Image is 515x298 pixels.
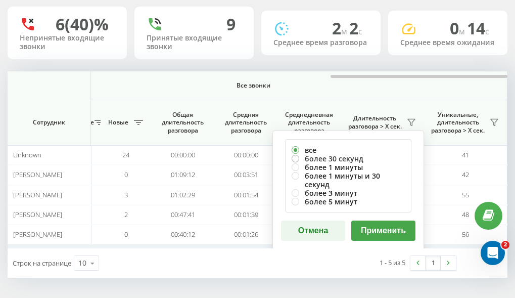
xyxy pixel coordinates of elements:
[429,111,487,135] span: Уникальные, длительность разговора > Х сек.
[13,230,62,239] span: [PERSON_NAME]
[124,170,128,179] span: 0
[467,17,489,39] span: 14
[151,145,214,165] td: 00:00:00
[292,172,405,189] label: более 1 минуты и 30 секунд
[124,230,128,239] span: 0
[292,197,405,206] label: более 5 минут
[147,34,242,51] div: Принятые входящие звонки
[20,34,115,51] div: Непринятые входящие звонки
[459,26,467,37] span: м
[159,111,207,135] span: Общая длительность разговора
[462,150,469,159] span: 41
[56,15,109,34] div: 6 (40)%
[151,205,214,225] td: 00:47:41
[13,170,62,179] span: [PERSON_NAME]
[222,111,270,135] span: Средняя длительность разговора
[285,111,333,135] span: Среднедневная длительность разговора
[462,170,469,179] span: 42
[400,38,495,47] div: Среднее время ожидания
[214,185,277,205] td: 00:01:54
[214,205,277,225] td: 00:01:39
[349,17,362,39] span: 2
[426,256,441,270] a: 1
[481,241,505,265] iframe: Intercom live chat
[292,189,405,197] label: более 3 минут
[485,26,489,37] span: c
[16,118,82,126] span: Сотрудник
[55,118,91,126] span: Уникальные
[450,17,467,39] span: 0
[214,165,277,185] td: 00:03:51
[106,118,131,126] span: Новые
[13,190,62,199] span: [PERSON_NAME]
[462,210,469,219] span: 48
[13,210,62,219] span: [PERSON_NAME]
[13,259,71,268] span: Строк на странице
[122,150,129,159] span: 24
[151,225,214,244] td: 00:40:12
[151,185,214,205] td: 01:02:29
[332,17,349,39] span: 2
[380,258,405,268] div: 1 - 5 из 5
[351,221,415,241] button: Применить
[346,114,404,130] span: Длительность разговора > Х сек.
[78,258,86,268] div: 10
[292,163,405,172] label: более 1 минуты
[273,38,368,47] div: Среднее время разговора
[124,190,128,199] span: 3
[226,15,236,34] div: 9
[124,210,128,219] span: 2
[29,81,477,90] span: Все звонки
[214,145,277,165] td: 00:00:00
[292,154,405,163] label: более 30 секунд
[462,230,469,239] span: 56
[292,146,405,154] label: все
[341,26,349,37] span: м
[501,241,509,249] span: 2
[462,190,469,199] span: 55
[151,165,214,185] td: 01:09:12
[281,221,345,241] button: Отмена
[358,26,362,37] span: c
[214,225,277,244] td: 00:01:26
[13,150,41,159] span: Unknown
